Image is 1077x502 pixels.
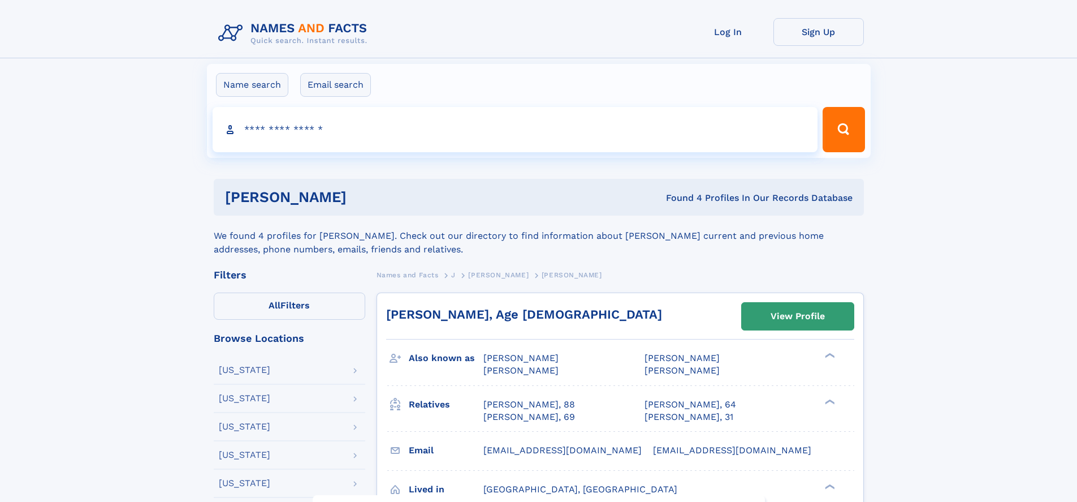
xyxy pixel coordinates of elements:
[409,395,483,414] h3: Relatives
[219,366,270,375] div: [US_STATE]
[225,190,507,204] h1: [PERSON_NAME]
[214,333,365,344] div: Browse Locations
[219,450,270,460] div: [US_STATE]
[219,479,270,488] div: [US_STATE]
[822,483,836,490] div: ❯
[483,484,677,495] span: [GEOGRAPHIC_DATA], [GEOGRAPHIC_DATA]
[409,480,483,499] h3: Lived in
[377,268,439,282] a: Names and Facts
[386,307,662,321] a: [PERSON_NAME], Age [DEMOGRAPHIC_DATA]
[683,18,773,46] a: Log In
[214,270,365,280] div: Filters
[645,411,733,423] a: [PERSON_NAME], 31
[216,73,288,97] label: Name search
[214,18,377,49] img: Logo Names and Facts
[645,353,720,363] span: [PERSON_NAME]
[645,365,720,376] span: [PERSON_NAME]
[468,271,529,279] span: [PERSON_NAME]
[451,268,456,282] a: J
[451,271,456,279] span: J
[409,441,483,460] h3: Email
[409,349,483,368] h3: Also known as
[773,18,864,46] a: Sign Up
[214,293,365,320] label: Filters
[483,445,642,456] span: [EMAIL_ADDRESS][DOMAIN_NAME]
[214,216,864,256] div: We found 4 profiles for [PERSON_NAME]. Check out our directory to find information about [PERSON_...
[823,107,864,152] button: Search Button
[506,192,853,204] div: Found 4 Profiles In Our Records Database
[822,352,836,359] div: ❯
[269,300,280,311] span: All
[771,303,825,329] div: View Profile
[219,422,270,431] div: [US_STATE]
[483,398,575,411] a: [PERSON_NAME], 88
[822,398,836,405] div: ❯
[219,394,270,403] div: [US_STATE]
[483,365,559,376] span: [PERSON_NAME]
[645,398,736,411] a: [PERSON_NAME], 64
[742,303,854,330] a: View Profile
[542,271,602,279] span: [PERSON_NAME]
[300,73,371,97] label: Email search
[653,445,811,456] span: [EMAIL_ADDRESS][DOMAIN_NAME]
[483,353,559,363] span: [PERSON_NAME]
[468,268,529,282] a: [PERSON_NAME]
[483,411,575,423] a: [PERSON_NAME], 69
[213,107,818,152] input: search input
